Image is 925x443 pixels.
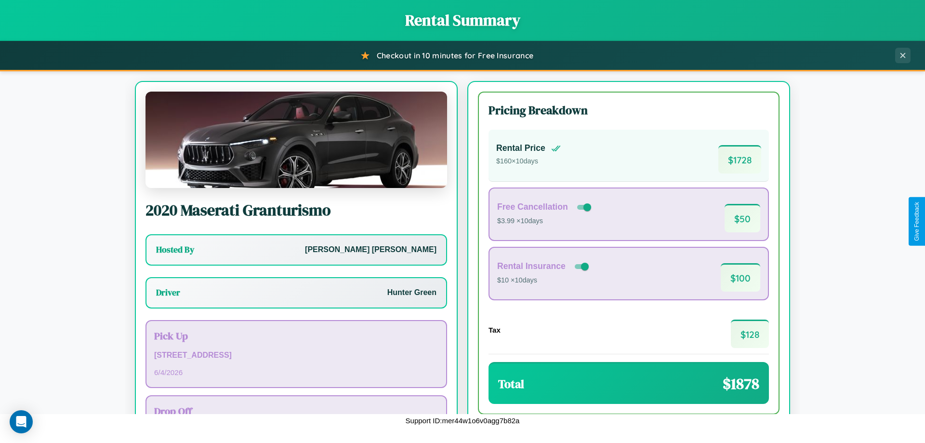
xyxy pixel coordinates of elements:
[156,244,194,255] h3: Hosted By
[10,10,915,31] h1: Rental Summary
[145,200,447,221] h2: 2020 Maserati Granturismo
[721,263,760,292] span: $ 100
[377,51,533,60] span: Checkout in 10 minutes for Free Insurance
[497,215,593,228] p: $3.99 × 10 days
[10,410,33,433] div: Open Intercom Messenger
[489,326,501,334] h4: Tax
[154,349,438,362] p: [STREET_ADDRESS]
[718,145,761,174] span: $ 1728
[496,143,545,153] h4: Rental Price
[731,320,769,348] span: $ 128
[496,155,561,168] p: $ 160 × 10 days
[154,366,438,379] p: 6 / 4 / 2026
[497,261,566,271] h4: Rental Insurance
[723,373,759,394] span: $ 1878
[497,202,568,212] h4: Free Cancellation
[156,287,180,298] h3: Driver
[913,202,920,241] div: Give Feedback
[406,414,520,427] p: Support ID: mer44w1o6v0agg7b82a
[387,286,436,300] p: Hunter Green
[497,274,591,287] p: $10 × 10 days
[305,243,436,257] p: [PERSON_NAME] [PERSON_NAME]
[498,376,524,392] h3: Total
[725,204,760,232] span: $ 50
[145,92,447,188] img: Maserati Granturismo
[154,404,438,418] h3: Drop Off
[489,102,769,118] h3: Pricing Breakdown
[154,329,438,343] h3: Pick Up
